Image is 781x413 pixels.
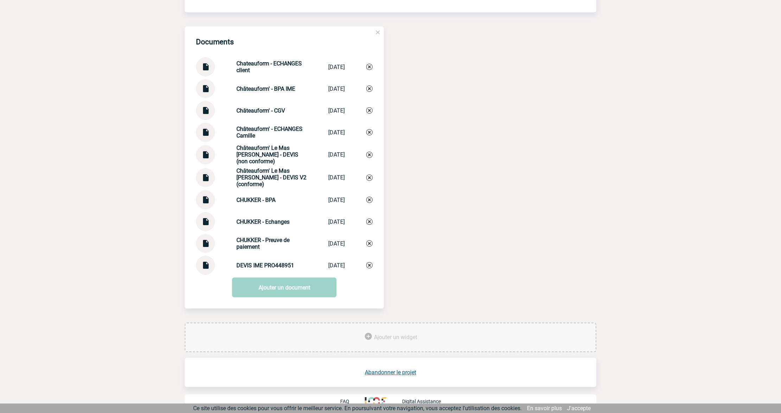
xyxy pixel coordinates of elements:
[236,145,298,165] strong: Châteauform' Le Mas [PERSON_NAME] - DEVIS (non conforme)
[366,262,373,268] img: Supprimer
[374,334,417,341] span: Ajouter un widget
[236,262,294,269] strong: DEVIS IME PRO448951
[366,174,373,181] img: Supprimer
[236,126,303,139] strong: Châteauform' - ECHANGES Camille
[236,85,295,92] strong: Châteauform' - BPA IME
[236,197,275,203] strong: CHUKKER - BPA
[527,405,562,412] a: En savoir plus
[328,151,345,158] div: [DATE]
[236,167,306,188] strong: Châteauform' Le Mas [PERSON_NAME] - DEVIS V2 (conforme)
[567,405,591,412] a: J'accepte
[340,399,349,404] p: FAQ
[185,323,596,352] div: Ajouter des outils d'aide à la gestion de votre événement
[366,85,373,92] img: Supprimer
[402,399,441,404] p: Digital Assistance
[366,129,373,135] img: Supprimer
[328,218,345,225] div: [DATE]
[366,152,373,158] img: Supprimer
[236,107,285,114] strong: Châteauform' - CGV
[375,29,381,36] img: close.png
[328,197,345,203] div: [DATE]
[365,397,387,406] img: http://www.idealmeetingsevents.fr/
[340,398,365,405] a: FAQ
[366,197,373,203] img: Supprimer
[328,107,345,114] div: [DATE]
[328,85,345,92] div: [DATE]
[193,405,522,412] span: Ce site utilise des cookies pour vous offrir le meilleur service. En poursuivant votre navigation...
[328,129,345,136] div: [DATE]
[366,240,373,247] img: Supprimer
[328,64,345,70] div: [DATE]
[365,369,416,376] a: Abandonner le projet
[236,237,290,250] strong: CHUKKER - Preuve de paiement
[366,218,373,225] img: Supprimer
[236,218,290,225] strong: CHUKKER - Echanges
[232,278,337,297] a: Ajouter un document
[366,64,373,70] img: Supprimer
[366,107,373,114] img: Supprimer
[328,240,345,247] div: [DATE]
[236,60,302,74] strong: Chateauform - ECHANGES client
[328,174,345,181] div: [DATE]
[328,262,345,269] div: [DATE]
[196,38,234,46] h4: Documents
